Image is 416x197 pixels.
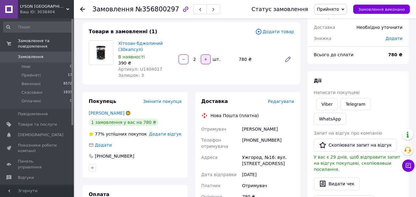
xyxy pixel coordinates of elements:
[18,143,57,154] span: Показники роботи компанії
[118,60,174,66] div: 390 ₴
[95,143,112,148] span: Додати
[95,132,104,136] span: 77%
[201,138,228,149] span: Телефон отримувача
[89,98,116,104] span: Покупець
[314,131,382,136] span: Запит на відгук про компанію
[314,52,353,57] span: Всього до сплати
[94,153,135,159] div: [PHONE_NUMBER]
[22,81,41,87] span: Виконані
[241,135,295,152] div: [PHONE_NUMBER]
[255,28,294,35] span: Додати товар
[317,7,339,12] span: Прийнято
[18,175,34,180] span: Відгуки
[118,41,163,52] a: Хітозан бджолиний (30капсул)
[201,172,237,177] span: Дата відправки
[314,36,331,41] span: Знижка
[314,14,331,19] span: 1 товар
[314,113,346,125] a: WhatsApp
[22,98,41,104] span: Оплачені
[18,132,63,138] span: [DEMOGRAPHIC_DATA]
[314,177,360,190] button: Видати чек
[18,111,48,117] span: Повідомлення
[70,64,72,69] span: 0
[340,98,370,110] a: Telegram
[68,73,72,78] span: 17
[386,36,402,41] span: Додати
[241,124,295,135] div: [PERSON_NAME]
[211,56,221,62] div: шт.
[388,52,402,57] b: 780 ₴
[314,139,397,152] button: Скопіювати запит на відгук
[118,73,144,78] span: Залишок: 3
[149,132,181,136] span: Додати відгук
[18,54,43,60] span: Замовлення
[241,180,295,191] div: Отримувач
[209,112,261,119] div: Нова Пошта (платна)
[252,6,308,12] div: Статус замовлення
[358,7,405,12] span: Замовлення виконано
[22,64,30,69] span: Нові
[241,169,295,180] div: [DATE]
[20,9,74,15] div: Ваш ID: 3038404
[236,55,279,64] div: 780 ₴
[135,6,179,13] span: №356800297
[241,152,295,169] div: Ужгород, №16: вул. [STREET_ADDRESS]
[63,90,72,95] span: 1833
[353,5,410,14] button: Замовлення виконано
[314,155,400,172] span: У вас є 29 днів, щоб відправити запит на відгук покупцеві, скопіювавши посилання.
[18,159,57,170] span: Панель управління
[316,98,338,110] a: Viber
[22,90,42,95] span: Скасовані
[201,183,221,188] span: Платник
[314,25,335,30] span: Доставка
[268,99,294,104] span: Редагувати
[89,41,113,65] img: Хітозан бджолиний (30капсул)
[89,29,157,34] span: Товари в замовленні (1)
[89,131,147,137] div: успішних покупок
[70,98,72,104] span: 0
[89,111,124,116] a: [PERSON_NAME]
[282,53,294,65] a: Редагувати
[18,38,74,49] span: Замовлення та повідомлення
[118,67,162,72] span: Артикул: U1404017
[80,6,85,12] div: Повернутися назад
[89,119,159,126] div: 1 замовлення у вас на 780 ₴
[63,81,72,87] span: 8572
[18,122,57,127] span: Товари та послуги
[143,99,182,104] span: Змінити покупця
[314,78,321,84] span: Дії
[402,160,414,172] button: Чат з покупцем
[201,98,228,104] span: Доставка
[22,73,41,78] span: Прийняті
[118,54,145,59] span: В наявності
[3,22,73,33] input: Пошук
[201,127,226,132] span: Отримувач
[201,155,218,160] span: Адреса
[20,4,66,9] span: LYSON Ukraine
[92,6,134,13] span: Замовлення
[353,21,406,34] div: Необхідно уточнити
[314,90,360,95] span: Написати покупцеві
